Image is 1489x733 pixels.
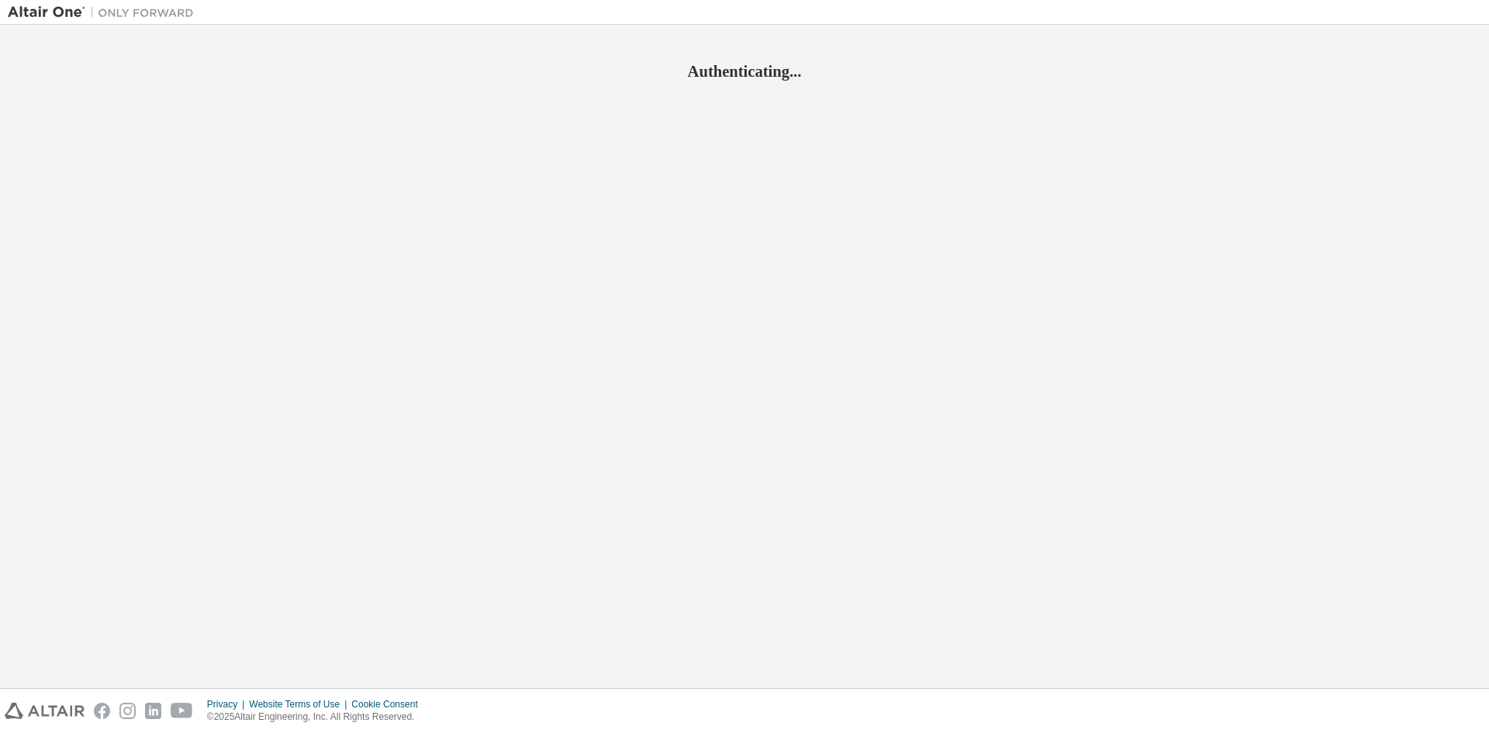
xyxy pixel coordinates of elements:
[119,703,136,719] img: instagram.svg
[249,698,351,711] div: Website Terms of Use
[207,698,249,711] div: Privacy
[145,703,161,719] img: linkedin.svg
[5,703,85,719] img: altair_logo.svg
[207,711,427,724] p: © 2025 Altair Engineering, Inc. All Rights Reserved.
[8,61,1481,81] h2: Authenticating...
[8,5,202,20] img: Altair One
[351,698,427,711] div: Cookie Consent
[171,703,193,719] img: youtube.svg
[94,703,110,719] img: facebook.svg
